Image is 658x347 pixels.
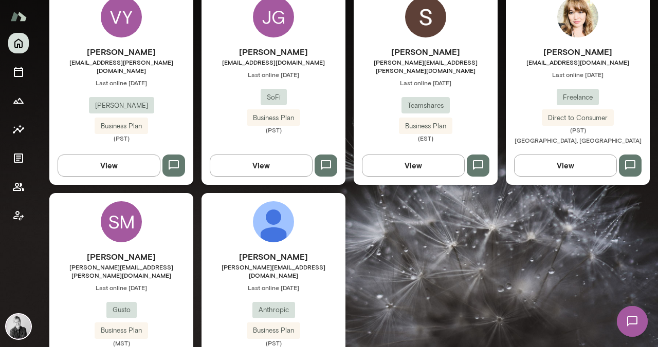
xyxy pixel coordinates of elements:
[8,205,29,226] button: Client app
[6,314,31,339] img: Tré Wright
[101,201,142,242] div: SM
[202,250,345,263] h6: [PERSON_NAME]
[202,263,345,279] span: [PERSON_NAME][EMAIL_ADDRESS][DOMAIN_NAME]
[8,90,29,111] button: Growth Plan
[202,283,345,292] span: Last online [DATE]
[58,155,160,176] button: View
[49,134,193,142] span: (PST)
[8,62,29,82] button: Sessions
[247,113,300,123] span: Business Plan
[202,339,345,347] span: (PST)
[8,148,29,168] button: Documents
[8,119,29,140] button: Insights
[210,155,313,176] button: View
[10,7,27,26] img: Mento
[202,70,345,79] span: Last online [DATE]
[253,201,294,242] img: Julieann Choi
[354,79,498,87] span: Last online [DATE]
[252,305,295,315] span: Anthropic
[202,58,345,66] span: [EMAIL_ADDRESS][DOMAIN_NAME]
[542,113,614,123] span: Direct to Consumer
[515,137,642,144] span: [GEOGRAPHIC_DATA], [GEOGRAPHIC_DATA]
[49,263,193,279] span: [PERSON_NAME][EMAIL_ADDRESS][PERSON_NAME][DOMAIN_NAME]
[49,339,193,347] span: (MST)
[95,325,148,336] span: Business Plan
[49,250,193,263] h6: [PERSON_NAME]
[49,58,193,74] span: [EMAIL_ADDRESS][PERSON_NAME][DOMAIN_NAME]
[506,58,650,66] span: [EMAIL_ADDRESS][DOMAIN_NAME]
[8,177,29,197] button: Members
[506,70,650,79] span: Last online [DATE]
[89,101,154,111] span: [PERSON_NAME]
[514,155,617,176] button: View
[202,126,345,134] span: (PST)
[401,101,450,111] span: Teamshares
[8,33,29,53] button: Home
[354,46,498,58] h6: [PERSON_NAME]
[49,79,193,87] span: Last online [DATE]
[557,92,599,103] span: Freelance
[106,305,137,315] span: Gusto
[95,121,148,131] span: Business Plan
[354,58,498,74] span: [PERSON_NAME][EMAIL_ADDRESS][PERSON_NAME][DOMAIN_NAME]
[261,92,287,103] span: SoFi
[49,46,193,58] h6: [PERSON_NAME]
[362,155,465,176] button: View
[506,46,650,58] h6: [PERSON_NAME]
[202,46,345,58] h6: [PERSON_NAME]
[49,283,193,292] span: Last online [DATE]
[247,325,300,336] span: Business Plan
[506,126,650,134] span: (PST)
[399,121,452,131] span: Business Plan
[354,134,498,142] span: (EST)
